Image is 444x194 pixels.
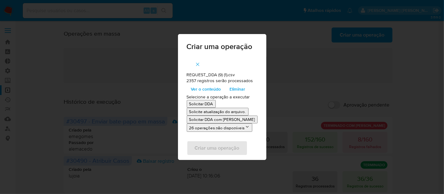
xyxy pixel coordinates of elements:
[189,101,213,107] p: Solicitar DDA
[187,78,258,84] p: 2357 registros serão processados
[187,72,258,78] p: REQUEST_DDA (9) (1).csv
[187,100,216,108] button: Solicitar DDA
[187,94,258,100] p: Selecione a operação a executar
[230,85,245,93] span: Eliminar
[225,84,250,94] button: Eliminar
[189,109,246,115] p: Solicite atualização do arquivo.
[187,84,225,94] button: Ver o conteúdo
[187,116,258,123] button: Solicitar DDA com [PERSON_NAME]
[187,123,252,132] button: 26 operações não disponíveis
[191,85,221,93] span: Ver o conteúdo
[189,117,255,122] p: Solicitar DDA com [PERSON_NAME]
[187,43,258,50] span: Criar uma operação
[187,108,249,116] button: Solicite atualização do arquivo.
